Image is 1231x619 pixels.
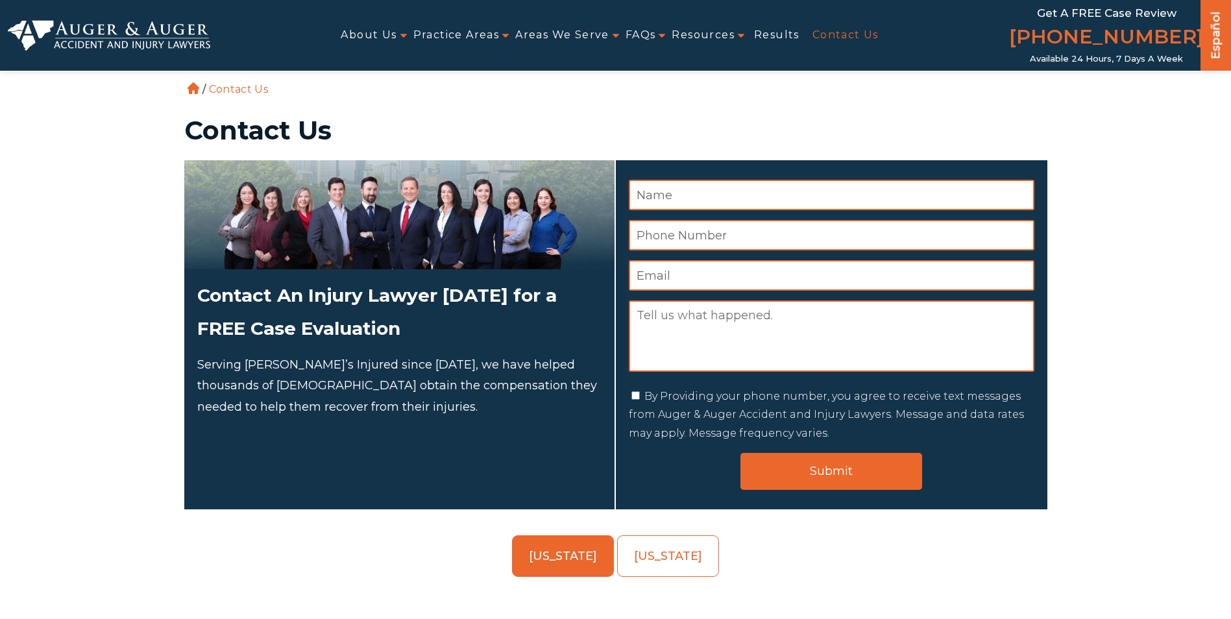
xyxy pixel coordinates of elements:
input: Submit [740,453,922,490]
a: Areas We Serve [515,21,609,50]
a: Home [188,82,199,94]
label: By Providing your phone number, you agree to receive text messages from Auger & Auger Accident an... [629,390,1024,440]
img: Auger & Auger Accident and Injury Lawyers Logo [8,20,210,51]
h2: Contact An Injury Lawyer [DATE] for a FREE Case Evaluation [197,279,602,345]
a: [PHONE_NUMBER] [1009,23,1204,54]
a: Practice Areas [413,21,500,50]
span: Get a FREE Case Review [1037,6,1176,19]
a: [US_STATE] [617,535,719,577]
span: Available 24 Hours, 7 Days a Week [1030,54,1183,64]
input: Name [629,180,1034,210]
li: Contact Us [206,83,271,95]
input: Email [629,260,1034,291]
input: Phone Number [629,220,1034,250]
a: About Us [341,21,396,50]
a: Resources [672,21,735,50]
a: FAQs [626,21,656,50]
h1: Contact Us [184,117,1047,143]
a: Contact Us [812,21,879,50]
p: Serving [PERSON_NAME]’s Injured since [DATE], we have helped thousands of [DEMOGRAPHIC_DATA] obta... [197,354,602,417]
img: Attorneys [184,160,615,269]
a: Results [754,21,799,50]
a: [US_STATE] [512,535,614,577]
